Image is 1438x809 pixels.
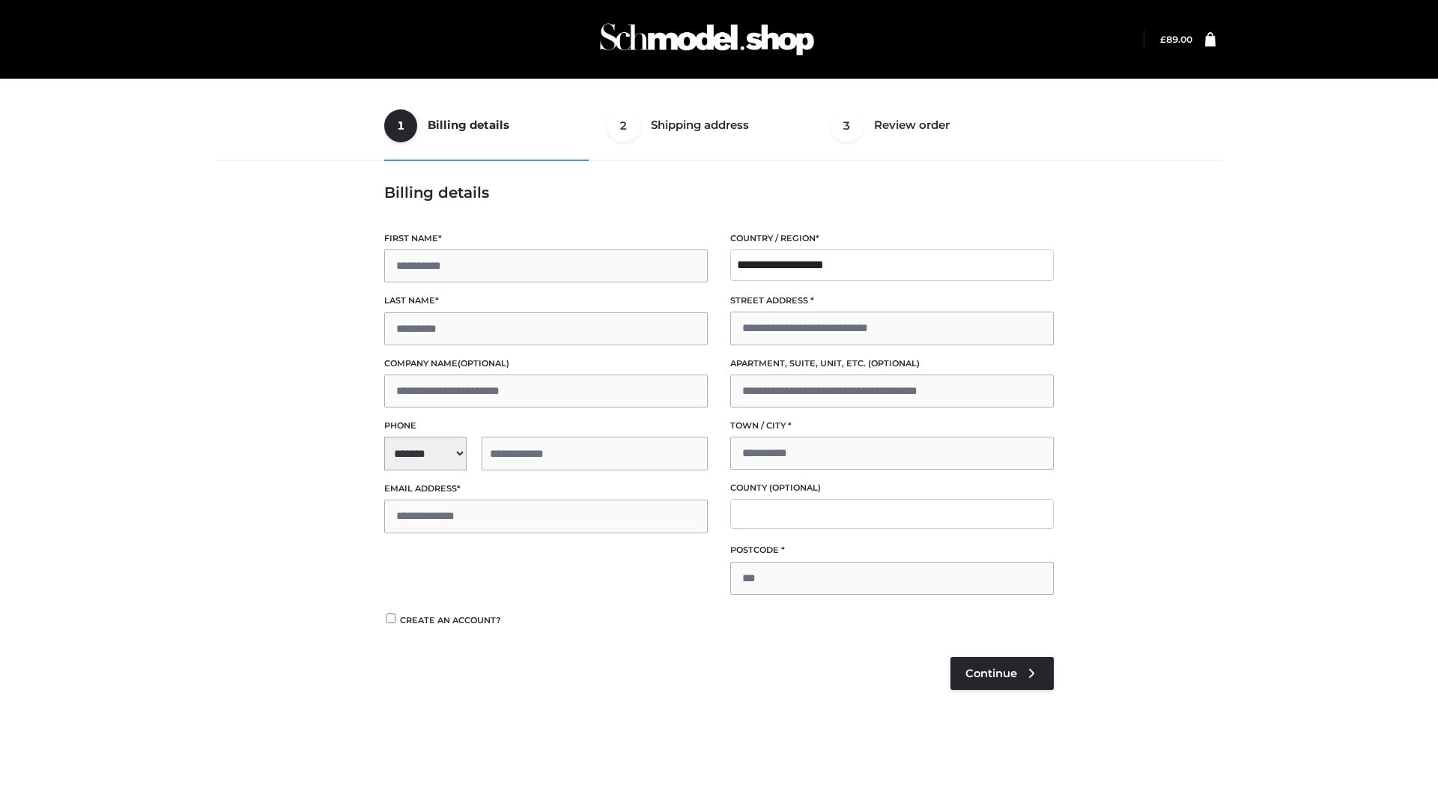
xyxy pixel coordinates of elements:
[730,481,1054,495] label: County
[769,482,821,493] span: (optional)
[1160,34,1192,45] a: £89.00
[384,613,398,623] input: Create an account?
[730,419,1054,433] label: Town / City
[1160,34,1192,45] bdi: 89.00
[950,657,1054,690] a: Continue
[384,419,708,433] label: Phone
[730,231,1054,246] label: Country / Region
[868,358,920,369] span: (optional)
[965,667,1017,680] span: Continue
[730,543,1054,557] label: Postcode
[1160,34,1166,45] span: £
[458,358,509,369] span: (optional)
[384,357,708,371] label: Company name
[384,231,708,246] label: First name
[595,10,819,69] img: Schmodel Admin 964
[400,615,501,625] span: Create an account?
[730,357,1054,371] label: Apartment, suite, unit, etc.
[384,184,1054,202] h3: Billing details
[384,482,708,496] label: Email address
[384,294,708,308] label: Last name
[730,294,1054,308] label: Street address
